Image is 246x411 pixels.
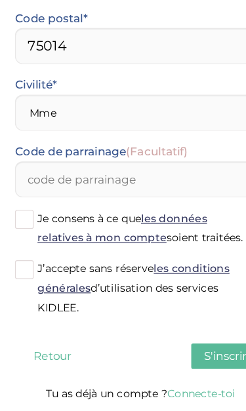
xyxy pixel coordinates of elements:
[13,387,233,404] p: Tu as déjà un compte ?
[13,76,233,108] input: Code postal
[167,352,233,374] button: S'inscrire
[110,178,164,190] span: (Facultatif)
[13,176,164,193] label: Code de parrainage
[178,357,222,369] span: S'inscrire
[33,281,201,326] span: J’accepte sans réserve d’utilisation des services KIDLEE.
[13,352,79,374] button: Retour
[13,1,84,18] label: Département*
[33,237,213,265] span: Je consens à ce que soient traitées.
[13,117,50,134] label: Civilité*
[146,390,206,402] a: Connecte-toi
[13,193,233,224] input: code de parrainage
[13,59,77,76] label: Code postal*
